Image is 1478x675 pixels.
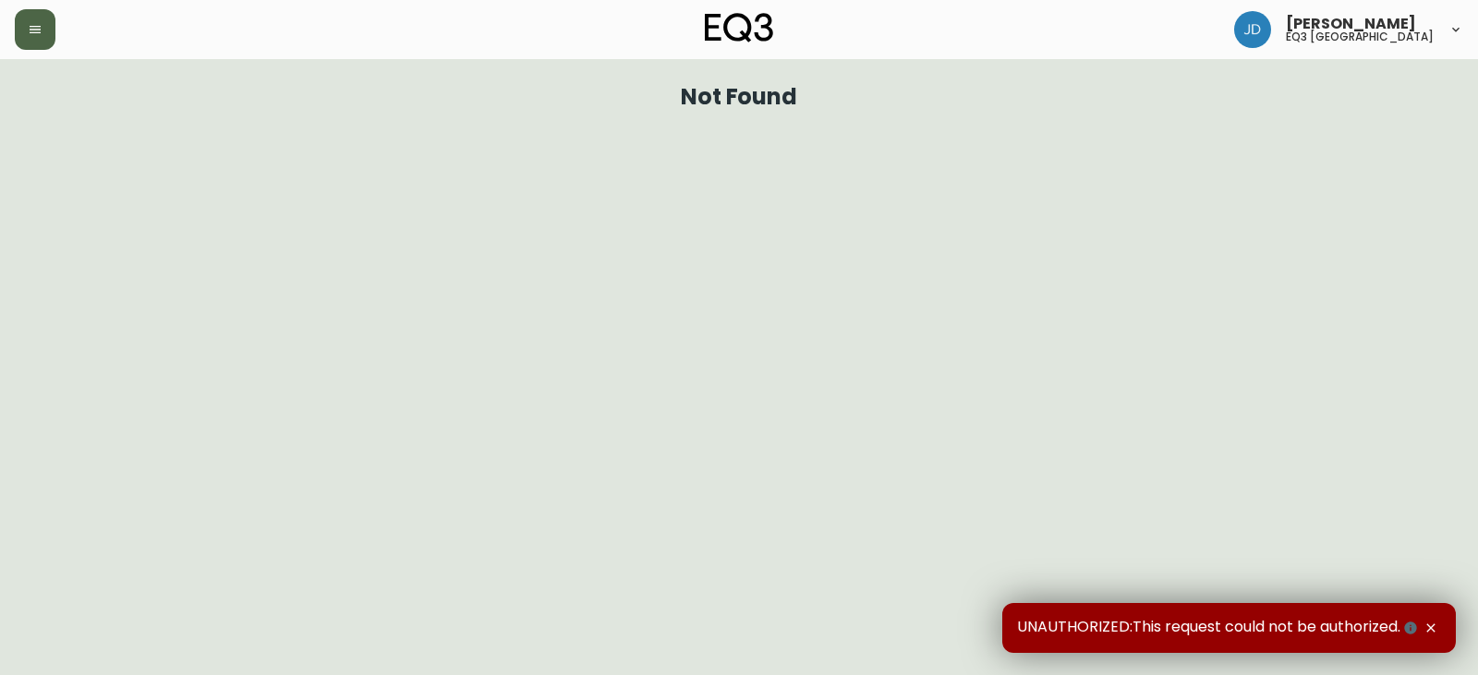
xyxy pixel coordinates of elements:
[1234,11,1271,48] img: 7c567ac048721f22e158fd313f7f0981
[1286,31,1434,42] h5: eq3 [GEOGRAPHIC_DATA]
[1286,17,1416,31] span: [PERSON_NAME]
[705,13,773,42] img: logo
[1017,618,1421,638] span: UNAUTHORIZED:This request could not be authorized.
[681,89,798,105] h1: Not Found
